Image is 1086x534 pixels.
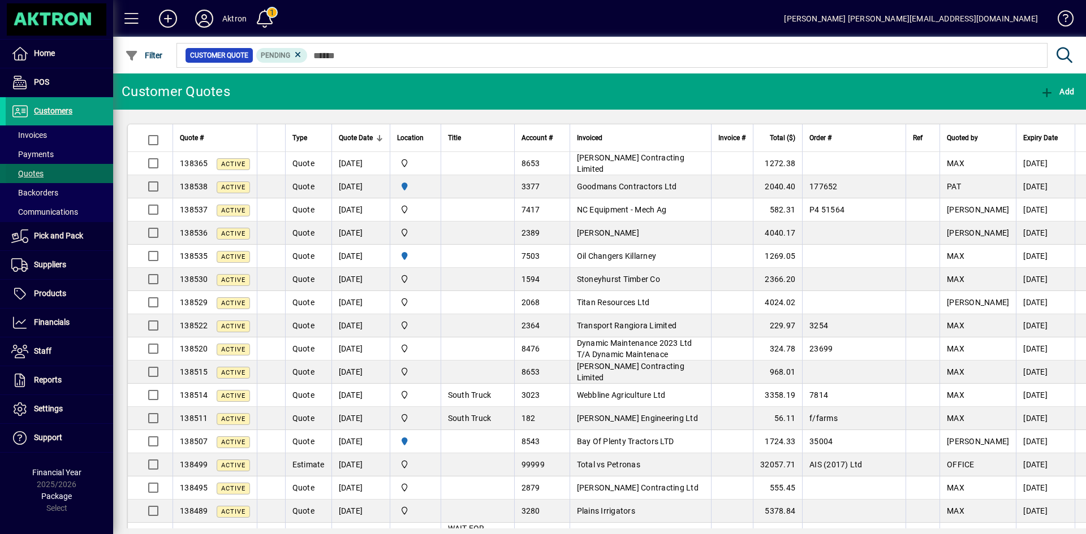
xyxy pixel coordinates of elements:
[522,483,540,492] span: 2879
[221,323,245,330] span: Active
[180,228,208,237] span: 138536
[577,275,660,284] span: Stoneyhurst Timber Co
[947,367,964,376] span: MAX
[577,205,667,214] span: NC Equipment - Mech Ag
[292,460,325,469] span: Estimate
[397,319,434,332] span: Central
[397,435,434,448] span: HAMILTON
[6,183,113,202] a: Backorders
[577,251,657,261] span: Oil Changers Killarney
[11,207,78,216] span: Communications
[1016,361,1075,384] td: [DATE]
[947,132,978,144] span: Quoted by
[1016,222,1075,245] td: [DATE]
[397,296,434,309] span: Central
[397,389,434,401] span: Central
[34,346,51,355] span: Staff
[522,321,540,330] span: 2364
[1016,175,1075,198] td: [DATE]
[809,132,831,144] span: Order #
[1016,291,1075,314] td: [DATE]
[522,159,540,168] span: 8653
[577,460,640,469] span: Total vs Petronas
[6,40,113,68] a: Home
[397,412,434,424] span: Central
[11,188,58,197] span: Backorders
[947,414,964,423] span: MAX
[6,337,113,366] a: Staff
[397,180,434,193] span: HAMILTON
[947,205,1009,214] span: [PERSON_NAME]
[397,250,434,262] span: HAMILTON
[522,182,540,191] span: 3377
[292,298,314,307] span: Quote
[577,338,692,359] span: Dynamic Maintenance 2023 Ltd T/A Dynamic Maintenace
[1016,314,1075,337] td: [DATE]
[292,437,314,446] span: Quote
[1023,132,1058,144] span: Expiry Date
[125,51,163,60] span: Filter
[1016,268,1075,291] td: [DATE]
[34,77,49,86] span: POS
[913,132,933,144] div: Ref
[809,132,899,144] div: Order #
[1016,152,1075,175] td: [DATE]
[221,160,245,168] span: Active
[397,157,434,170] span: Central
[256,48,308,63] mat-chip: Pending Status: Pending
[448,390,492,400] span: South Truck
[753,361,802,384] td: 968.01
[809,344,833,353] span: 23699
[122,83,230,101] div: Customer Quotes
[947,132,1009,144] div: Quoted by
[913,132,923,144] span: Ref
[753,291,802,314] td: 4024.02
[809,390,828,400] span: 7814
[1037,81,1077,102] button: Add
[577,228,639,237] span: [PERSON_NAME]
[6,366,113,394] a: Reports
[331,222,390,245] td: [DATE]
[770,132,795,144] span: Total ($)
[6,395,113,423] a: Settings
[522,205,540,214] span: 7417
[522,390,540,400] span: 3023
[522,132,553,144] span: Account #
[11,131,47,140] span: Invoices
[331,407,390,430] td: [DATE]
[221,439,245,446] span: Active
[577,362,684,382] span: [PERSON_NAME] Contracting Limited
[947,251,964,261] span: MAX
[577,298,650,307] span: Titan Resources Ltd
[221,299,245,307] span: Active
[292,182,314,191] span: Quote
[180,205,208,214] span: 138537
[6,251,113,279] a: Suppliers
[6,68,113,97] a: POS
[34,318,70,327] span: Financials
[1016,337,1075,361] td: [DATE]
[397,342,434,355] span: Central
[292,506,314,515] span: Quote
[150,8,186,29] button: Add
[753,407,802,430] td: 56.11
[180,390,208,400] span: 138514
[397,203,434,216] span: Central
[34,49,55,58] span: Home
[577,132,704,144] div: Invoiced
[180,251,208,261] span: 138535
[222,10,247,28] div: Aktron
[331,314,390,337] td: [DATE]
[221,462,245,469] span: Active
[522,437,540,446] span: 8543
[331,198,390,222] td: [DATE]
[331,430,390,453] td: [DATE]
[809,460,863,469] span: AIS (2017) Ltd
[397,132,434,144] div: Location
[809,437,833,446] span: 35004
[947,182,961,191] span: PAT
[331,453,390,476] td: [DATE]
[397,366,434,378] span: Central
[180,321,208,330] span: 138522
[6,145,113,164] a: Payments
